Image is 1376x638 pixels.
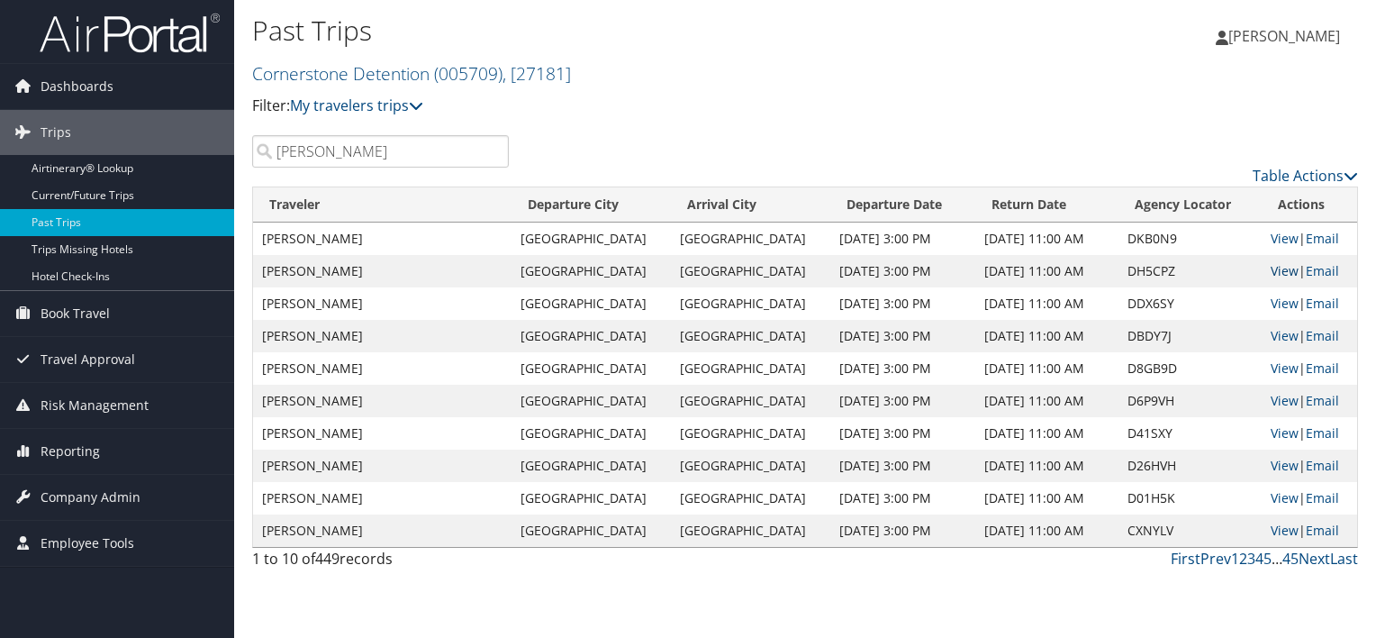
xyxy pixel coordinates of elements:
td: [GEOGRAPHIC_DATA] [671,352,830,385]
span: [PERSON_NAME] [1228,26,1340,46]
td: [DATE] 11:00 AM [975,515,1118,547]
td: [DATE] 11:00 AM [975,482,1118,515]
td: CXNYLV [1118,515,1261,547]
td: [DATE] 3:00 PM [830,515,975,547]
a: My travelers trips [290,96,423,115]
span: Employee Tools [41,521,134,566]
td: [DATE] 3:00 PM [830,255,975,287]
td: D26HVH [1118,450,1261,482]
a: Prev [1200,549,1231,569]
td: | [1262,515,1357,547]
td: [DATE] 3:00 PM [830,482,975,515]
span: Dashboards [41,64,113,109]
a: Email [1306,327,1339,344]
td: [GEOGRAPHIC_DATA] [671,287,830,320]
td: | [1262,255,1357,287]
a: Email [1306,489,1339,506]
td: [GEOGRAPHIC_DATA] [671,385,830,417]
a: View [1271,295,1299,312]
a: First [1171,549,1200,569]
th: Departure Date: activate to sort column ascending [830,187,975,223]
span: , [ 27181 ] [502,61,571,86]
a: Email [1306,295,1339,312]
th: Return Date: activate to sort column ascending [975,187,1118,223]
th: Actions [1262,187,1357,223]
td: [GEOGRAPHIC_DATA] [671,515,830,547]
td: | [1262,287,1357,320]
td: [PERSON_NAME] [253,255,511,287]
td: [GEOGRAPHIC_DATA] [671,320,830,352]
td: D01H5K [1118,482,1261,515]
a: Email [1306,424,1339,442]
td: D8GB9D [1118,352,1261,385]
a: View [1271,230,1299,247]
td: [DATE] 11:00 AM [975,255,1118,287]
td: [GEOGRAPHIC_DATA] [511,287,671,320]
p: Filter: [252,95,990,118]
td: [GEOGRAPHIC_DATA] [511,223,671,255]
td: [DATE] 11:00 AM [975,352,1118,385]
input: Search Traveler or Arrival City [252,135,509,168]
td: [DATE] 3:00 PM [830,223,975,255]
td: [PERSON_NAME] [253,287,511,320]
td: [PERSON_NAME] [253,223,511,255]
td: D6P9VH [1118,385,1261,417]
td: | [1262,320,1357,352]
td: [PERSON_NAME] [253,450,511,482]
td: | [1262,482,1357,515]
td: [DATE] 11:00 AM [975,320,1118,352]
td: [GEOGRAPHIC_DATA] [671,223,830,255]
td: [DATE] 11:00 AM [975,385,1118,417]
td: [DATE] 11:00 AM [975,287,1118,320]
a: Email [1306,457,1339,474]
td: DH5CPZ [1118,255,1261,287]
th: Traveler: activate to sort column ascending [253,187,511,223]
span: Company Admin [41,475,140,520]
th: Arrival City: activate to sort column ascending [671,187,830,223]
td: | [1262,352,1357,385]
td: DDX6SY [1118,287,1261,320]
td: [GEOGRAPHIC_DATA] [511,255,671,287]
a: 1 [1231,549,1239,569]
a: View [1271,327,1299,344]
td: [GEOGRAPHIC_DATA] [511,482,671,515]
td: [DATE] 11:00 AM [975,417,1118,450]
a: View [1271,392,1299,409]
span: Book Travel [41,291,110,336]
td: [DATE] 3:00 PM [830,287,975,320]
td: [DATE] 3:00 PM [830,450,975,482]
td: [GEOGRAPHIC_DATA] [511,320,671,352]
a: 4 [1255,549,1263,569]
a: Last [1330,549,1358,569]
td: [GEOGRAPHIC_DATA] [511,515,671,547]
td: [PERSON_NAME] [253,320,511,352]
a: View [1271,489,1299,506]
td: [GEOGRAPHIC_DATA] [671,417,830,450]
span: 449 [315,549,339,569]
span: Travel Approval [41,337,135,382]
td: D41SXY [1118,417,1261,450]
td: [DATE] 3:00 PM [830,417,975,450]
td: [DATE] 11:00 AM [975,450,1118,482]
td: [DATE] 3:00 PM [830,385,975,417]
a: Table Actions [1253,166,1358,186]
span: … [1272,549,1282,569]
th: Agency Locator: activate to sort column ascending [1118,187,1261,223]
span: ( 005709 ) [434,61,502,86]
td: [PERSON_NAME] [253,417,511,450]
a: Next [1299,549,1330,569]
th: Departure City: activate to sort column ascending [511,187,671,223]
td: | [1262,450,1357,482]
td: [PERSON_NAME] [253,515,511,547]
td: | [1262,417,1357,450]
a: 3 [1247,549,1255,569]
td: [GEOGRAPHIC_DATA] [511,352,671,385]
td: [PERSON_NAME] [253,385,511,417]
div: 1 to 10 of records [252,548,509,579]
td: [GEOGRAPHIC_DATA] [671,482,830,515]
a: Cornerstone Detention [252,61,571,86]
td: [GEOGRAPHIC_DATA] [511,450,671,482]
a: 5 [1263,549,1272,569]
span: Reporting [41,429,100,474]
a: Email [1306,392,1339,409]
